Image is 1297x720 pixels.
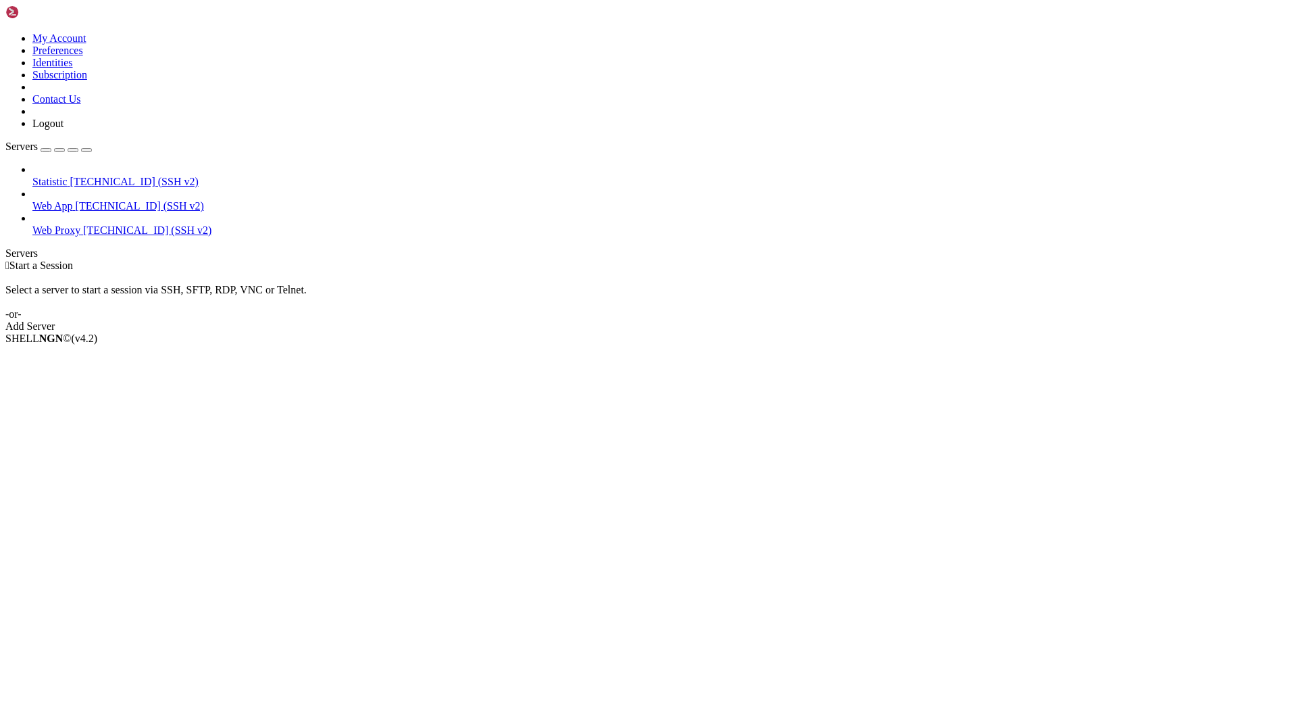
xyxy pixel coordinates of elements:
a: Statistic [TECHNICAL_ID] (SSH v2) [32,176,1292,188]
span: Start a Session [9,260,73,271]
span: 4.2.0 [72,333,98,344]
li: Web Proxy [TECHNICAL_ID] (SSH v2) [32,212,1292,237]
span: [TECHNICAL_ID] (SSH v2) [70,176,199,187]
div: Servers [5,247,1292,260]
a: Logout [32,118,63,129]
span: [TECHNICAL_ID] (SSH v2) [76,200,204,212]
span: SHELL © [5,333,97,344]
a: Subscription [32,69,87,80]
li: Statistic [TECHNICAL_ID] (SSH v2) [32,164,1292,188]
span: Web App [32,200,73,212]
span: Web Proxy [32,224,80,236]
li: Web App [TECHNICAL_ID] (SSH v2) [32,188,1292,212]
div: Add Server [5,320,1292,333]
span: Servers [5,141,38,152]
span: Statistic [32,176,68,187]
span: [TECHNICAL_ID] (SSH v2) [83,224,211,236]
img: Shellngn [5,5,83,19]
a: Contact Us [32,93,81,105]
a: Identities [32,57,73,68]
a: Servers [5,141,92,152]
a: Preferences [32,45,83,56]
span:  [5,260,9,271]
div: Select a server to start a session via SSH, SFTP, RDP, VNC or Telnet. -or- [5,272,1292,320]
a: My Account [32,32,86,44]
a: Web App [TECHNICAL_ID] (SSH v2) [32,200,1292,212]
a: Web Proxy [TECHNICAL_ID] (SSH v2) [32,224,1292,237]
b: NGN [39,333,63,344]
